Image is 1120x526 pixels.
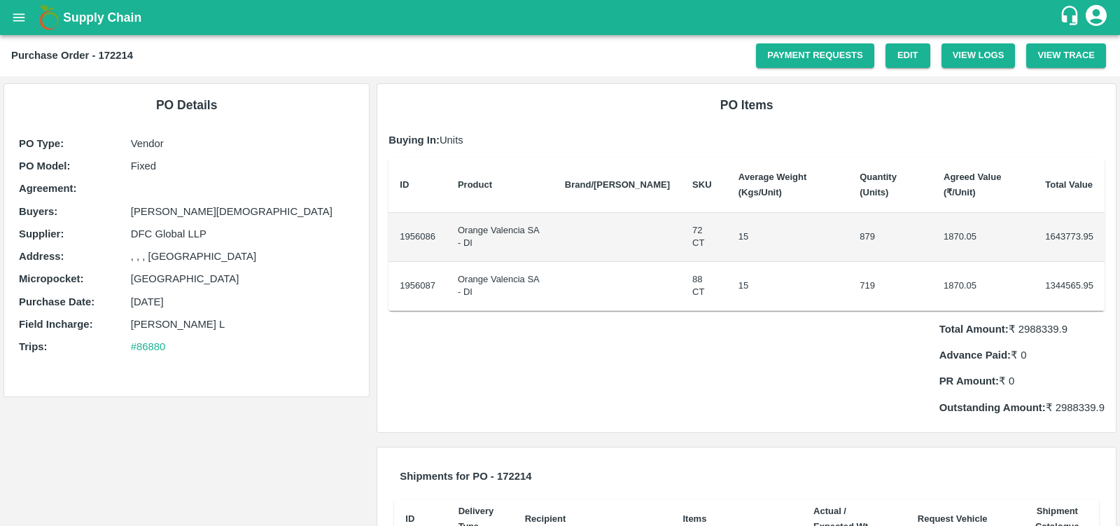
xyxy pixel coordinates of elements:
button: View Trace [1026,43,1106,68]
b: Average Weight (Kgs/Unit) [738,172,807,198]
td: 879 [848,213,932,262]
td: 88 CT [681,262,727,311]
button: View Logs [941,43,1016,68]
img: logo [35,4,63,32]
h6: PO Items [388,95,1105,115]
div: account of current user [1084,3,1109,32]
b: Total Value [1045,179,1093,190]
td: Orange Valencia SA - DI [447,213,554,262]
a: Edit [885,43,930,68]
b: Field Incharge : [19,319,93,330]
td: 15 [727,262,848,311]
b: Recipient [525,513,566,524]
p: Fixed [131,158,355,174]
h6: PO Details [15,95,358,115]
p: ₹ 2988339.9 [939,400,1105,415]
b: Agreement: [19,183,76,194]
b: Advance Paid: [939,349,1011,361]
b: Purchase Date : [19,296,94,307]
td: 1870.05 [932,213,1034,262]
b: Brand/[PERSON_NAME] [565,179,670,190]
b: Buyers : [19,206,57,217]
p: , , , [GEOGRAPHIC_DATA] [131,249,355,264]
b: Agreed Value (₹/Unit) [944,172,1001,198]
td: 1870.05 [932,262,1034,311]
p: [DATE] [131,294,355,310]
a: Payment Requests [756,43,874,68]
b: Quantity (Units) [860,172,897,198]
p: [PERSON_NAME] L [131,317,355,332]
b: Supply Chain [63,11,141,25]
b: ID [400,179,409,190]
b: Request Vehicle [918,513,988,524]
td: 1643773.95 [1034,213,1105,262]
b: PR Amount: [939,375,999,387]
p: ₹ 2988339.9 [939,321,1105,337]
b: Outstanding Amount: [939,402,1046,413]
b: Items [682,513,706,524]
p: [GEOGRAPHIC_DATA] [131,271,355,286]
b: Product [458,179,492,190]
b: Buying In: [388,134,440,146]
b: Supplier : [19,228,64,240]
a: #86880 [131,341,166,352]
p: ₹ 0 [939,347,1105,363]
a: Supply Chain [63,8,1059,27]
p: ₹ 0 [939,373,1105,389]
b: Address : [19,251,64,262]
p: Vendor [131,136,355,151]
p: DFC Global LLP [131,226,355,242]
button: open drawer [3,1,35,34]
b: SKU [692,179,711,190]
b: Trips : [19,341,47,352]
td: 72 CT [681,213,727,262]
b: Shipments for PO - 172214 [400,471,531,482]
b: Purchase Order - 172214 [11,50,133,61]
td: Orange Valencia SA - DI [447,262,554,311]
td: 1956086 [388,213,447,262]
b: PO Model : [19,160,70,172]
div: customer-support [1059,5,1084,30]
td: 1344565.95 [1034,262,1105,311]
p: [PERSON_NAME][DEMOGRAPHIC_DATA] [131,204,355,219]
td: 1956087 [388,262,447,311]
b: PO Type : [19,138,64,149]
p: Units [388,132,1105,148]
td: 15 [727,213,848,262]
b: Micropocket : [19,273,83,284]
b: ID [405,513,414,524]
b: Total Amount: [939,324,1009,335]
td: 719 [848,262,932,311]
